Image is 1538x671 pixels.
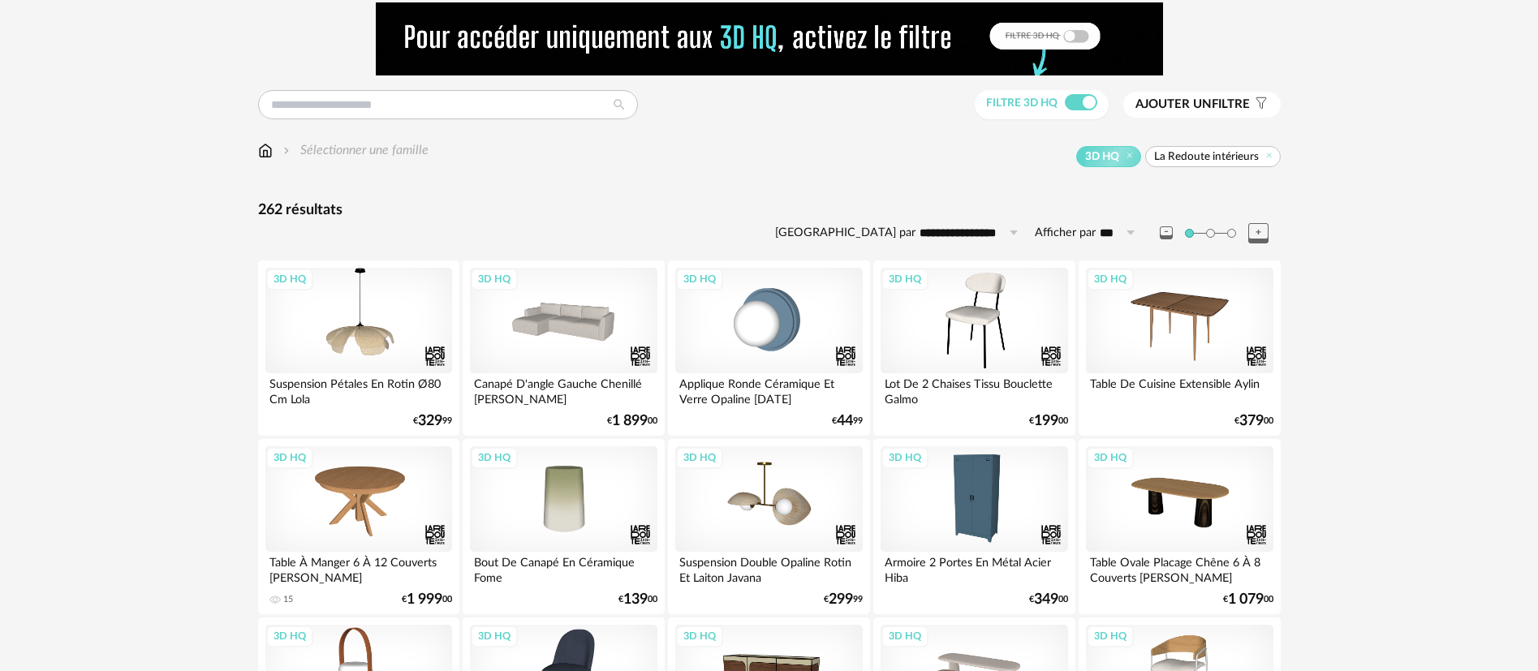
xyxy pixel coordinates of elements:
div: € 99 [832,415,863,427]
div: € 99 [413,415,452,427]
a: 3D HQ Table De Cuisine Extensible Aylin €37900 [1079,260,1280,436]
div: 3D HQ [676,626,723,647]
label: Afficher par [1035,226,1096,241]
img: NEW%20NEW%20HQ%20NEW_V1.gif [376,2,1163,75]
a: 3D HQ Table Ovale Placage Chêne 6 À 8 Couverts [PERSON_NAME] €1 07900 [1079,439,1280,614]
div: Table Ovale Placage Chêne 6 À 8 Couverts [PERSON_NAME] [1086,552,1273,584]
div: Lot De 2 Chaises Tissu Bouclette Galmo [881,373,1067,406]
div: 3D HQ [471,447,518,468]
div: 3D HQ [881,447,928,468]
div: Table De Cuisine Extensible Aylin [1086,373,1273,406]
a: 3D HQ Table À Manger 6 À 12 Couverts [PERSON_NAME] 15 €1 99900 [258,439,459,614]
span: 1 999 [407,594,442,605]
span: Ajouter un [1135,98,1212,110]
div: 3D HQ [266,626,313,647]
div: 3D HQ [676,269,723,290]
div: Bout De Canapé En Céramique Fome [470,552,657,584]
div: Sélectionner une famille [280,141,429,160]
button: Ajouter unfiltre Filter icon [1123,92,1281,118]
a: 3D HQ Lot De 2 Chaises Tissu Bouclette Galmo €19900 [873,260,1075,436]
span: 299 [829,594,853,605]
div: € 00 [618,594,657,605]
img: svg+xml;base64,PHN2ZyB3aWR0aD0iMTYiIGhlaWdodD0iMTciIHZpZXdCb3g9IjAgMCAxNiAxNyIgZmlsbD0ibm9uZSIgeG... [258,141,273,160]
a: 3D HQ Armoire 2 Portes En Métal Acier Hiba €34900 [873,439,1075,614]
div: € 00 [1029,415,1068,427]
div: 3D HQ [471,626,518,647]
div: Suspension Pétales En Rotin Ø80 Cm Lola [265,373,452,406]
span: 199 [1034,415,1058,427]
span: 329 [418,415,442,427]
div: Table À Manger 6 À 12 Couverts [PERSON_NAME] [265,552,452,584]
img: svg+xml;base64,PHN2ZyB3aWR0aD0iMTYiIGhlaWdodD0iMTYiIHZpZXdCb3g9IjAgMCAxNiAxNiIgZmlsbD0ibm9uZSIgeG... [280,141,293,160]
a: 3D HQ Canapé D'angle Gauche Chenillé [PERSON_NAME] €1 89900 [463,260,664,436]
span: 1 899 [612,415,648,427]
div: € 00 [1029,594,1068,605]
div: 262 résultats [258,201,1281,220]
div: € 00 [1223,594,1273,605]
div: 3D HQ [266,447,313,468]
span: 349 [1034,594,1058,605]
span: 1 079 [1228,594,1264,605]
div: Suspension Double Opaline Rotin Et Laiton Javana [675,552,862,584]
div: 3D HQ [471,269,518,290]
div: 3D HQ [676,447,723,468]
span: 44 [837,415,853,427]
div: 15 [283,594,293,605]
div: 3D HQ [1087,626,1134,647]
span: 3D HQ [1085,149,1119,164]
span: Filtre 3D HQ [986,97,1058,109]
div: Canapé D'angle Gauche Chenillé [PERSON_NAME] [470,373,657,406]
span: 379 [1239,415,1264,427]
div: € 00 [1234,415,1273,427]
a: 3D HQ Applique Ronde Céramique Et Verre Opaline [DATE] €4499 [668,260,869,436]
div: 3D HQ [1087,447,1134,468]
label: [GEOGRAPHIC_DATA] par [775,226,915,241]
div: 3D HQ [1087,269,1134,290]
span: filtre [1135,97,1250,113]
div: 3D HQ [266,269,313,290]
div: 3D HQ [881,269,928,290]
span: La Redoute intérieurs [1154,149,1259,164]
span: 139 [623,594,648,605]
div: Applique Ronde Céramique Et Verre Opaline [DATE] [675,373,862,406]
a: 3D HQ Bout De Canapé En Céramique Fome €13900 [463,439,664,614]
a: 3D HQ Suspension Double Opaline Rotin Et Laiton Javana €29999 [668,439,869,614]
div: 3D HQ [881,626,928,647]
span: Filter icon [1250,97,1269,113]
a: 3D HQ Suspension Pétales En Rotin Ø80 Cm Lola €32999 [258,260,459,436]
div: € 99 [824,594,863,605]
div: € 00 [402,594,452,605]
div: € 00 [607,415,657,427]
div: Armoire 2 Portes En Métal Acier Hiba [881,552,1067,584]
